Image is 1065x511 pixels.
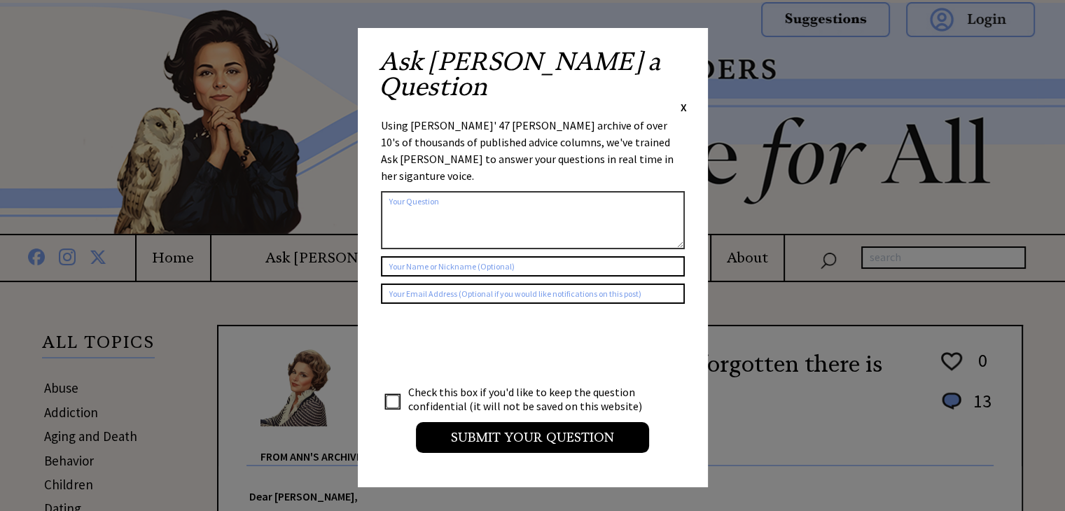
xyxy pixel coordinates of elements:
div: Using [PERSON_NAME]' 47 [PERSON_NAME] archive of over 10's of thousands of published advice colum... [381,117,685,184]
h2: Ask [PERSON_NAME] a Question [379,49,687,99]
input: Your Email Address (Optional if you would like notifications on this post) [381,283,685,304]
input: Submit your Question [416,422,649,453]
input: Your Name or Nickname (Optional) [381,256,685,276]
iframe: reCAPTCHA [381,318,594,372]
span: X [681,100,687,114]
td: Check this box if you'd like to keep the question confidential (it will not be saved on this webs... [408,384,655,414]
